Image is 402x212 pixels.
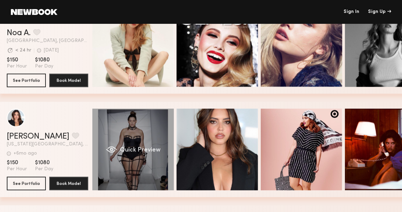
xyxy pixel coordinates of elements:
[120,147,161,153] span: Quick Preview
[204,44,245,50] span: Quick Preview
[7,177,46,190] button: See Portfolio
[44,48,59,53] div: [DATE]
[49,74,88,87] button: Book Model
[120,44,161,50] span: Quick Preview
[15,48,31,53] div: < 24 hr
[288,44,329,50] span: Quick Preview
[7,142,88,147] span: [US_STATE][GEOGRAPHIC_DATA], [GEOGRAPHIC_DATA]
[7,74,46,87] button: See Portfolio
[35,166,53,172] span: Per Day
[14,151,37,156] div: +6mo ago
[35,56,53,63] span: $1080
[35,159,53,166] span: $1080
[7,132,69,141] a: [PERSON_NAME]
[35,63,53,69] span: Per Day
[7,38,88,43] span: [GEOGRAPHIC_DATA], [GEOGRAPHIC_DATA]
[7,159,27,166] span: $150
[7,29,31,37] a: Noa A.
[7,63,27,69] span: Per Hour
[288,147,329,153] span: Quick Preview
[204,147,245,153] span: Quick Preview
[344,10,359,14] a: Sign In
[7,56,27,63] span: $150
[368,10,391,14] div: Sign Up
[49,177,88,190] button: Book Model
[7,166,27,172] span: Per Hour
